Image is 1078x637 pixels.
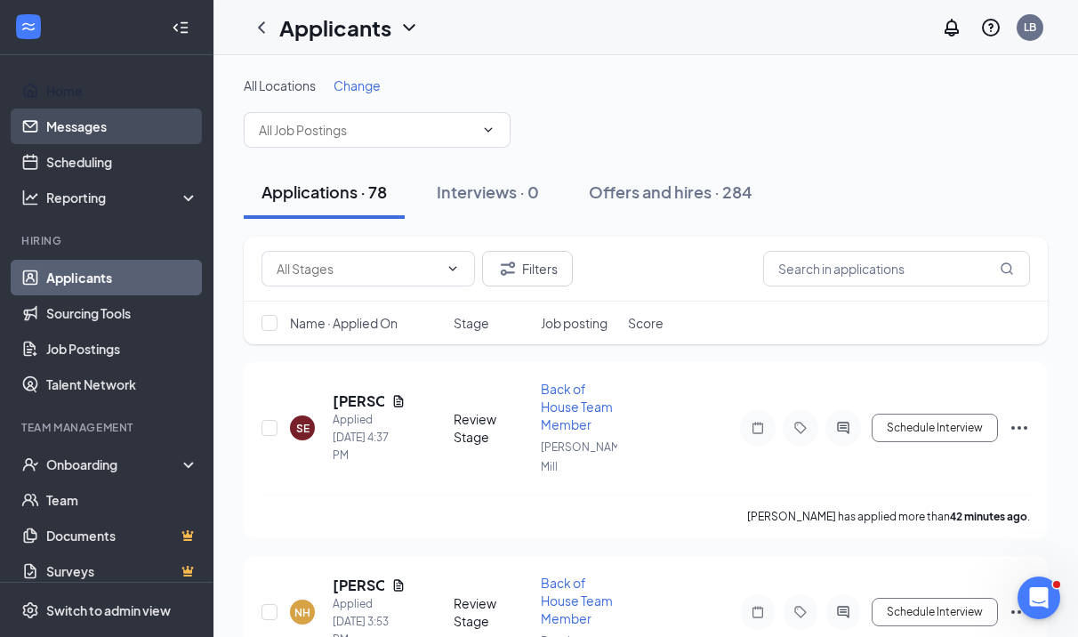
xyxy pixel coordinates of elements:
svg: Ellipses [1009,601,1030,623]
svg: MagnifyingGlass [1000,262,1014,276]
div: Hiring [21,233,195,248]
svg: Notifications [941,17,962,38]
svg: Collapse [172,19,189,36]
a: Applicants [46,260,198,295]
h1: Applicants [279,12,391,43]
a: Job Postings [46,331,198,367]
svg: UserCheck [21,456,39,473]
iframe: Intercom live chat [1018,577,1060,619]
svg: Tag [790,421,811,435]
span: All Locations [244,77,316,93]
button: Schedule Interview [872,414,998,442]
a: Scheduling [46,144,198,180]
div: Review Stage [454,410,530,446]
svg: ChevronDown [481,123,495,137]
div: LB [1024,20,1036,35]
a: DocumentsCrown [46,518,198,553]
div: Reporting [46,189,199,206]
input: All Stages [277,259,438,278]
svg: Tag [790,605,811,619]
svg: Settings [21,601,39,619]
button: Filter Filters [482,251,573,286]
svg: ActiveChat [833,605,854,619]
a: Sourcing Tools [46,295,198,331]
svg: Filter [497,258,519,279]
div: Onboarding [46,456,183,473]
svg: WorkstreamLogo [20,18,37,36]
span: Back of House Team Member [541,575,613,626]
span: Job posting [541,314,607,332]
span: Score [628,314,664,332]
a: Team [46,482,198,518]
svg: Document [391,578,406,593]
svg: QuestionInfo [980,17,1002,38]
a: Talent Network [46,367,198,402]
span: Back of House Team Member [541,381,613,432]
a: Home [46,73,198,109]
p: [PERSON_NAME] has applied more than . [747,509,1030,524]
svg: Ellipses [1009,417,1030,439]
div: Interviews · 0 [437,181,539,203]
div: Team Management [21,420,195,435]
b: 42 minutes ago [950,510,1027,523]
h5: [PERSON_NAME] [333,391,384,411]
a: Messages [46,109,198,144]
div: Applications · 78 [261,181,387,203]
span: Stage [454,314,489,332]
input: All Job Postings [259,120,474,140]
input: Search in applications [763,251,1030,286]
div: Offers and hires · 284 [589,181,752,203]
svg: ChevronDown [398,17,420,38]
span: Name · Applied On [290,314,398,332]
div: Review Stage [454,594,530,630]
svg: ChevronDown [446,262,460,276]
a: SurveysCrown [46,553,198,589]
svg: Note [747,421,768,435]
div: Switch to admin view [46,601,171,619]
svg: ChevronLeft [251,17,272,38]
svg: Note [747,605,768,619]
div: NH [294,605,310,620]
h5: [PERSON_NAME] [333,576,384,595]
div: Applied [DATE] 4:37 PM [333,411,406,464]
div: SE [296,421,310,436]
button: Schedule Interview [872,598,998,626]
span: Change [334,77,381,93]
span: [PERSON_NAME] Mill [541,440,630,473]
svg: Analysis [21,189,39,206]
svg: ActiveChat [833,421,854,435]
svg: Document [391,394,406,408]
